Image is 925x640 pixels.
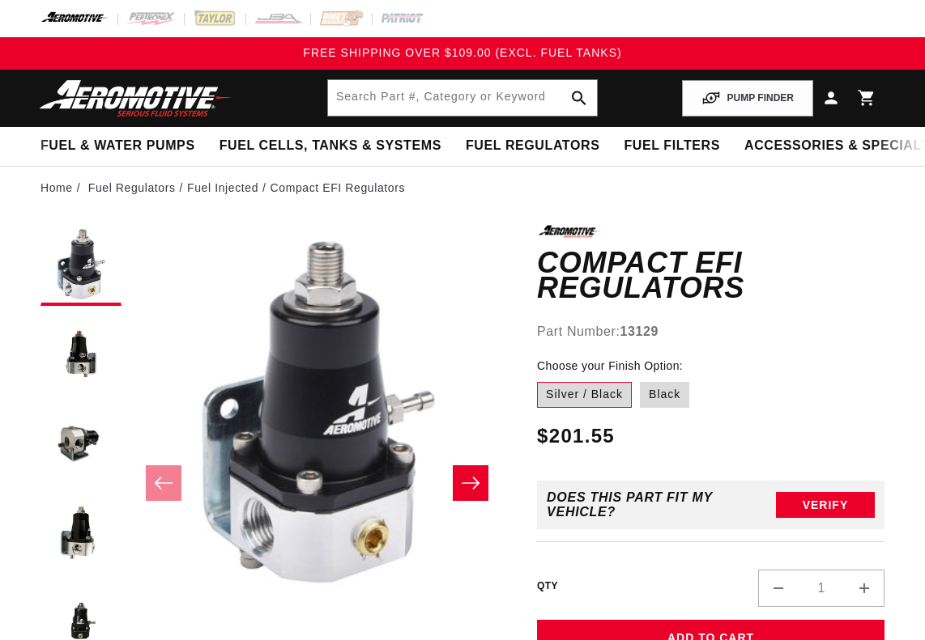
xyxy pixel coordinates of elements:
img: Aeromotive [35,79,237,117]
label: Silver / Black [537,382,632,408]
button: search button [561,80,597,116]
button: Slide right [453,465,488,501]
legend: Choose your Finish Option: [537,358,684,375]
summary: Fuel Regulators [454,127,612,165]
a: Home [40,179,73,197]
span: Fuel Cells, Tanks & Systems [220,138,441,155]
strong: 13129 [620,324,659,338]
button: Load image 2 in gallery view [40,314,121,395]
span: Fuel & Water Pumps [40,138,195,155]
button: Load image 1 in gallery view [40,225,121,306]
h1: Compact EFI Regulators [537,250,885,301]
nav: breadcrumbs [40,179,885,197]
button: Load image 4 in gallery view [40,492,121,573]
div: Does This part fit My vehicle? [547,490,776,519]
span: Fuel Regulators [466,138,599,155]
button: Slide left [146,465,181,501]
summary: Fuel Cells, Tanks & Systems [207,127,454,165]
summary: Fuel & Water Pumps [28,127,207,165]
label: Black [640,382,689,408]
button: PUMP FINDER [682,80,813,117]
li: Fuel Regulators [88,179,187,197]
li: Fuel Injected [187,179,270,197]
button: Verify [776,492,875,518]
label: QTY [537,579,558,593]
button: Load image 3 in gallery view [40,403,121,484]
input: Search by Part Number, Category or Keyword [328,80,597,116]
span: Fuel Filters [624,138,720,155]
span: $201.55 [537,422,615,451]
div: Part Number: [537,321,885,342]
summary: Fuel Filters [612,127,732,165]
span: FREE SHIPPING OVER $109.00 (EXCL. FUEL TANKS) [303,46,621,59]
li: Compact EFI Regulators [271,179,405,197]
